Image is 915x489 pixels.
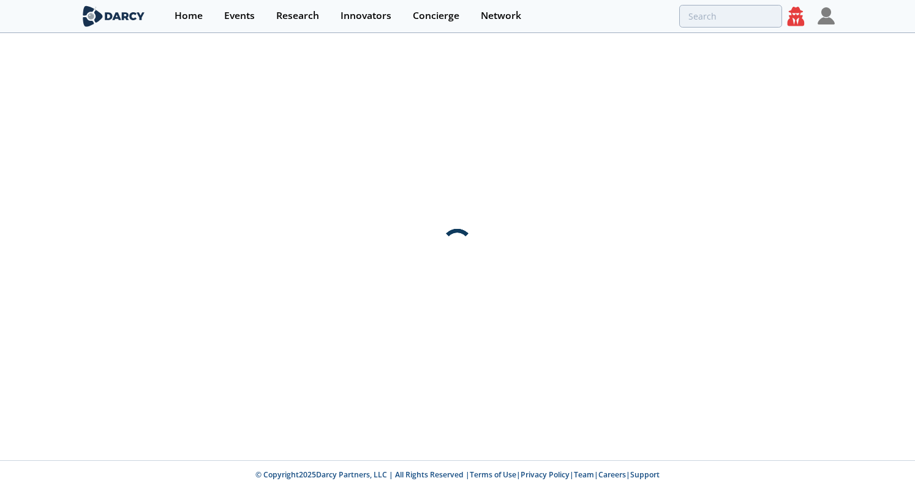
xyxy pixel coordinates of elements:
[470,469,516,480] a: Terms of Use
[80,6,147,27] img: logo-wide.svg
[276,11,319,21] div: Research
[175,11,203,21] div: Home
[679,5,782,28] input: Advanced Search
[413,11,459,21] div: Concierge
[481,11,521,21] div: Network
[630,469,660,480] a: Support
[598,469,626,480] a: Careers
[818,7,835,24] img: Profile
[341,11,391,21] div: Innovators
[34,469,881,480] p: © Copyright 2025 Darcy Partners, LLC | All Rights Reserved | | | | |
[574,469,594,480] a: Team
[521,469,570,480] a: Privacy Policy
[224,11,255,21] div: Events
